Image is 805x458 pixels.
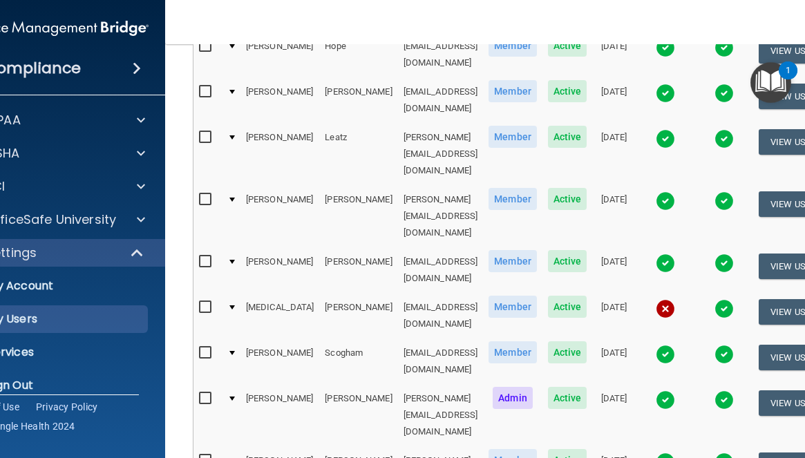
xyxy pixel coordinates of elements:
[319,123,397,185] td: Leatz
[714,390,734,410] img: tick.e7d51cea.svg
[548,250,587,272] span: Active
[36,400,98,414] a: Privacy Policy
[786,70,790,88] div: 1
[398,185,484,247] td: [PERSON_NAME][EMAIL_ADDRESS][DOMAIN_NAME]
[548,296,587,318] span: Active
[714,38,734,57] img: tick.e7d51cea.svg
[714,299,734,318] img: tick.e7d51cea.svg
[548,126,587,148] span: Active
[319,293,397,338] td: [PERSON_NAME]
[714,84,734,103] img: tick.e7d51cea.svg
[656,254,675,273] img: tick.e7d51cea.svg
[319,185,397,247] td: [PERSON_NAME]
[548,387,587,409] span: Active
[240,32,319,77] td: [PERSON_NAME]
[489,296,537,318] span: Member
[548,341,587,363] span: Active
[656,38,675,57] img: tick.e7d51cea.svg
[592,77,636,123] td: [DATE]
[592,384,636,446] td: [DATE]
[592,293,636,338] td: [DATE]
[493,387,533,409] span: Admin
[240,77,319,123] td: [PERSON_NAME]
[240,247,319,293] td: [PERSON_NAME]
[240,384,319,446] td: [PERSON_NAME]
[319,247,397,293] td: [PERSON_NAME]
[714,191,734,211] img: tick.e7d51cea.svg
[398,123,484,185] td: [PERSON_NAME][EMAIL_ADDRESS][DOMAIN_NAME]
[319,77,397,123] td: [PERSON_NAME]
[240,185,319,247] td: [PERSON_NAME]
[398,247,484,293] td: [EMAIL_ADDRESS][DOMAIN_NAME]
[714,254,734,273] img: tick.e7d51cea.svg
[398,32,484,77] td: [EMAIL_ADDRESS][DOMAIN_NAME]
[592,247,636,293] td: [DATE]
[489,35,537,57] span: Member
[656,191,675,211] img: tick.e7d51cea.svg
[319,384,397,446] td: [PERSON_NAME]
[714,345,734,364] img: tick.e7d51cea.svg
[548,35,587,57] span: Active
[240,293,319,338] td: [MEDICAL_DATA]
[489,80,537,102] span: Member
[548,188,587,210] span: Active
[398,77,484,123] td: [EMAIL_ADDRESS][DOMAIN_NAME]
[489,250,537,272] span: Member
[656,129,675,149] img: tick.e7d51cea.svg
[592,123,636,185] td: [DATE]
[398,384,484,446] td: [PERSON_NAME][EMAIL_ADDRESS][DOMAIN_NAME]
[319,338,397,384] td: Scogham
[592,185,636,247] td: [DATE]
[656,299,675,318] img: cross.ca9f0e7f.svg
[656,345,675,364] img: tick.e7d51cea.svg
[240,123,319,185] td: [PERSON_NAME]
[398,338,484,384] td: [EMAIL_ADDRESS][DOMAIN_NAME]
[656,390,675,410] img: tick.e7d51cea.svg
[489,188,537,210] span: Member
[398,293,484,338] td: [EMAIL_ADDRESS][DOMAIN_NAME]
[592,32,636,77] td: [DATE]
[714,129,734,149] img: tick.e7d51cea.svg
[240,338,319,384] td: [PERSON_NAME]
[750,62,791,103] button: Open Resource Center, 1 new notification
[319,32,397,77] td: Hope
[548,80,587,102] span: Active
[489,341,537,363] span: Member
[592,338,636,384] td: [DATE]
[489,126,537,148] span: Member
[656,84,675,103] img: tick.e7d51cea.svg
